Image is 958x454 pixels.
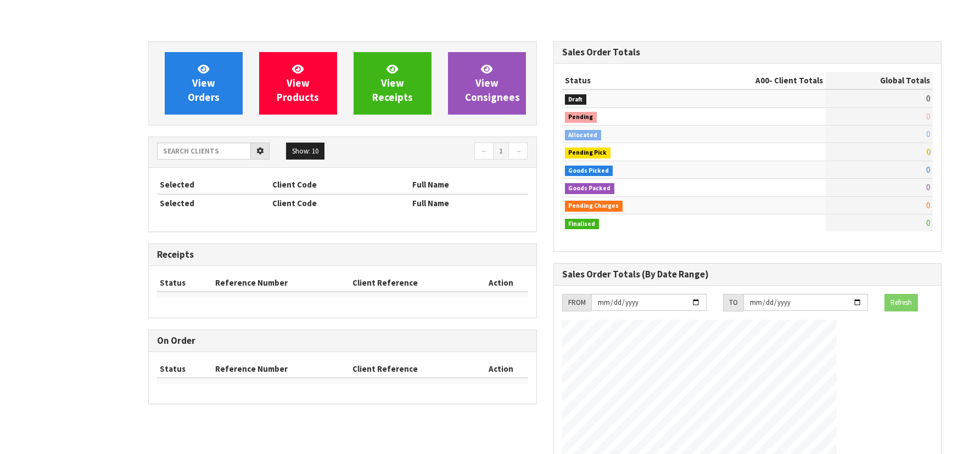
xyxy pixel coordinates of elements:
button: Show: 10 [286,143,324,160]
nav: Page navigation [351,143,528,162]
span: 0 [926,200,930,211]
span: Pending Charges [565,201,623,212]
div: FROM [562,294,591,311]
a: 1 [493,143,509,160]
span: 0 [926,129,930,139]
h3: Receipts [157,249,528,260]
span: Pending [565,112,597,123]
th: Client Code [270,194,410,212]
span: View Orders [188,63,220,104]
input: Search clients [157,143,251,160]
th: Action [474,274,528,292]
span: Goods Picked [565,166,613,177]
span: Goods Packed [565,183,615,194]
span: Allocated [565,130,602,141]
span: 0 [926,182,930,192]
th: Selected [157,176,270,194]
th: Global Totals [826,72,933,89]
span: View Receipts [372,63,413,104]
a: ViewOrders [165,52,243,115]
span: 0 [926,93,930,104]
span: 0 [926,164,930,175]
h3: Sales Order Totals [562,47,933,58]
a: ViewProducts [259,52,337,115]
th: Client Code [270,176,410,194]
div: TO [723,294,743,311]
span: View Products [277,63,319,104]
a: → [508,143,528,160]
th: Status [157,360,212,378]
a: ViewReceipts [354,52,432,115]
h3: Sales Order Totals (By Date Range) [562,269,933,280]
span: View Consignees [465,63,520,104]
span: A00 [755,75,769,86]
th: Reference Number [212,360,350,378]
th: Full Name [410,194,528,212]
th: Client Reference [350,360,475,378]
button: Refresh [884,294,918,311]
h3: On Order [157,336,528,346]
th: Action [474,360,528,378]
span: 0 [926,146,930,157]
a: ViewConsignees [448,52,526,115]
span: Finalised [565,219,600,230]
th: Status [562,72,685,89]
th: Selected [157,194,270,212]
span: 0 [926,111,930,122]
span: Pending Pick [565,147,611,158]
th: Full Name [410,176,528,194]
th: Status [157,274,212,292]
th: Client Reference [350,274,475,292]
span: 0 [926,218,930,228]
span: Draft [565,94,587,105]
th: - Client Totals [685,72,826,89]
th: Reference Number [212,274,350,292]
a: ← [474,143,494,160]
